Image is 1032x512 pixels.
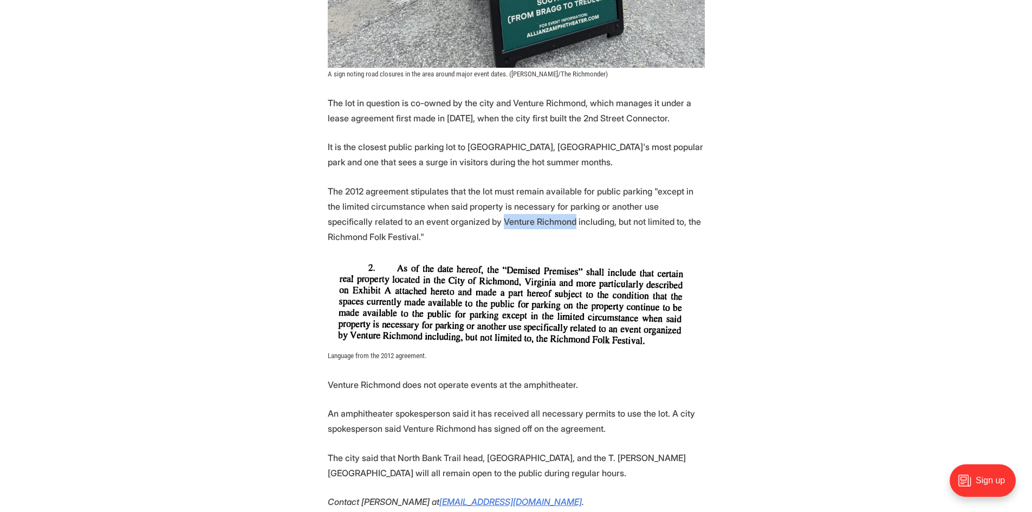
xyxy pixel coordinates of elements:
[328,95,705,126] p: The lot in question is co-owned by the city and Venture Richmond, which manages it under a lease ...
[328,139,705,170] p: It is the closest public parking lot to [GEOGRAPHIC_DATA], [GEOGRAPHIC_DATA]'s most popular park ...
[328,450,705,481] p: The city said that North Bank Trail head, [GEOGRAPHIC_DATA], and the T. [PERSON_NAME][GEOGRAPHIC_...
[328,496,439,507] em: Contact [PERSON_NAME] at
[940,459,1032,512] iframe: portal-trigger
[328,70,608,78] span: A sign noting road closures in the area around major event dates. ([PERSON_NAME]/The Richmonder)
[328,406,705,436] p: An amphitheater spokesperson said it has received all necessary permits to use the lot. A city sp...
[328,377,705,392] p: Venture Richmond does not operate events at the amphitheater.
[582,496,584,507] em: .
[328,352,426,360] span: Language from the 2012 agreement.
[328,184,705,244] p: The 2012 agreement stipulates that the lot must remain available for public parking "except in th...
[439,496,582,507] a: [EMAIL_ADDRESS][DOMAIN_NAME]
